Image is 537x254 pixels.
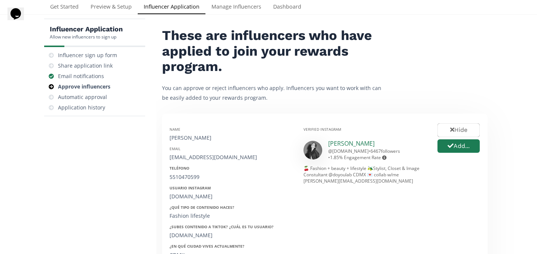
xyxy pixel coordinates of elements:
[162,83,387,102] p: You can approve or reject influencers who apply. Influencers you want to work with can be easily ...
[170,244,244,249] strong: ¿En qué ciudad vives actualmente?
[170,146,292,151] div: Email
[170,185,211,190] strong: Usuario Instagram
[58,104,105,111] div: Application history
[50,25,123,34] h5: Influencer Application
[58,72,104,80] div: Email notifications
[328,139,375,148] a: [PERSON_NAME]
[303,165,426,184] div: 🍒 Fashion + beauty + lifestyle 🫒Stylist, Closet & Image Constultant @doyoulab CDMX 💌 collab w/me ...
[170,212,292,220] div: Fashion lifestyle
[170,154,292,161] div: [EMAIL_ADDRESS][DOMAIN_NAME]
[58,62,113,69] div: Share application link
[170,127,292,132] div: Name
[170,224,274,229] strong: ¿Subes contenido a Tiktok? ¿Cuál es tu usuario?
[437,139,480,153] button: Add...
[328,148,426,161] div: @ [DOMAIN_NAME] • •
[370,148,400,154] span: 6467 followers
[162,28,387,74] h2: These are influencers who have applied to join your rewards program.
[170,232,292,239] div: [DOMAIN_NAME]
[50,34,123,40] div: Allow new influencers to sign up
[170,193,292,200] div: [DOMAIN_NAME]
[58,83,110,90] div: Approve influencers
[303,141,322,159] img: 532474138_18519100885000054_8378705196971936575_n.jpg
[437,123,480,137] button: Hide
[303,127,426,132] div: Verified Instagram
[7,7,31,30] iframe: chat widget
[170,205,234,210] strong: ¿Qué tipo de contenido haces?
[330,154,387,161] span: 1.85 % Engagement Rate
[170,173,292,181] div: 5510470599
[170,165,189,171] strong: Teléfono
[58,93,107,101] div: Automatic approval
[170,134,292,142] div: [PERSON_NAME]
[58,52,117,59] div: Influencer sign up form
